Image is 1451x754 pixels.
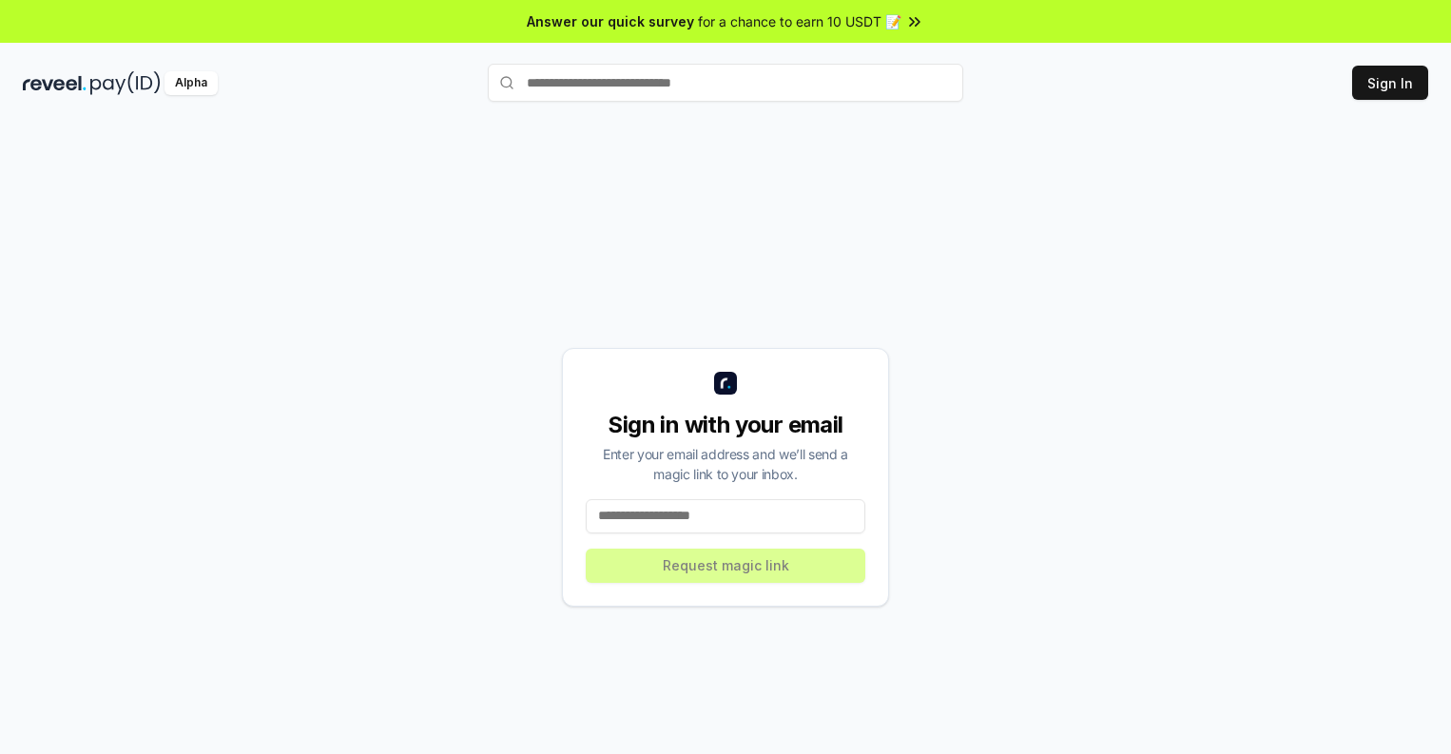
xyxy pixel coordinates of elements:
[586,444,865,484] div: Enter your email address and we’ll send a magic link to your inbox.
[698,11,901,31] span: for a chance to earn 10 USDT 📝
[527,11,694,31] span: Answer our quick survey
[23,71,87,95] img: reveel_dark
[90,71,161,95] img: pay_id
[714,372,737,395] img: logo_small
[586,410,865,440] div: Sign in with your email
[1352,66,1428,100] button: Sign In
[164,71,218,95] div: Alpha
